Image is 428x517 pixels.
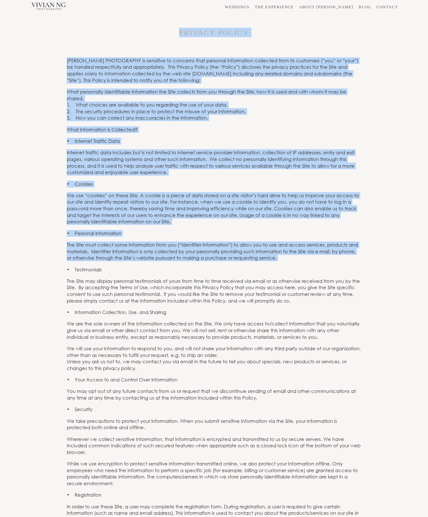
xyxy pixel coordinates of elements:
p: The Site must collect some information from you (“Identifier Information”) to allow you to use an... [67,241,361,261]
p: What personally identifiable information the Site collects from you through the Site, how it is u... [67,88,361,121]
a: WEDDINGS [225,5,249,9]
p: You may opt out of any future contacts from us or request that we discontinue sending of email an... [67,388,361,401]
p: We will use your information to respond to you, and will not share your information with any thir... [67,345,361,371]
p: We are the sole owners of the information collected on the Site. We only have access to/collect i... [67,320,361,340]
p: • Registration [67,492,361,498]
p: • Cookies [67,181,361,187]
a: CONTACT [376,5,398,9]
p: The Site may display personal testimonials of yours from time to time received via email or as ot... [67,278,361,304]
p: • Your Access to and Control Over Information [67,376,361,383]
p: • Information Collection, Use, and Sharing [67,309,361,316]
p: [PERSON_NAME] PHOTOGRAPHY is sensitive to concerns that personal information collected from its c... [67,57,361,83]
p: We take precautions to protect your information. When you submit sensitive information via the Si... [67,418,361,431]
p: We use “cookies” on these Site. A cookie is a piece of data stored on a site visitor’s hard drive... [67,192,361,225]
p: • Personal Information [67,230,361,237]
a: ABOUT [PERSON_NAME] [299,5,353,9]
p: • Security [67,406,361,413]
p: While we use encryption to protect sensitive information transmitted online, we also protect your... [67,460,361,486]
span: PRIVACY POLICY [179,28,249,37]
a: THE EXPERIENCE [255,5,293,9]
p: • Internet Traffic Data [67,138,361,144]
p: • Testimonials [67,266,361,273]
a: BLOG [359,5,371,9]
p: Internet traffic data includes but is not limited to internet service provider information, colle... [67,149,361,175]
p: What Information Is Collected? [67,126,361,133]
p: Wherever we collect sensitive information, that information is encrypted and transmitted to us by... [67,436,361,456]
